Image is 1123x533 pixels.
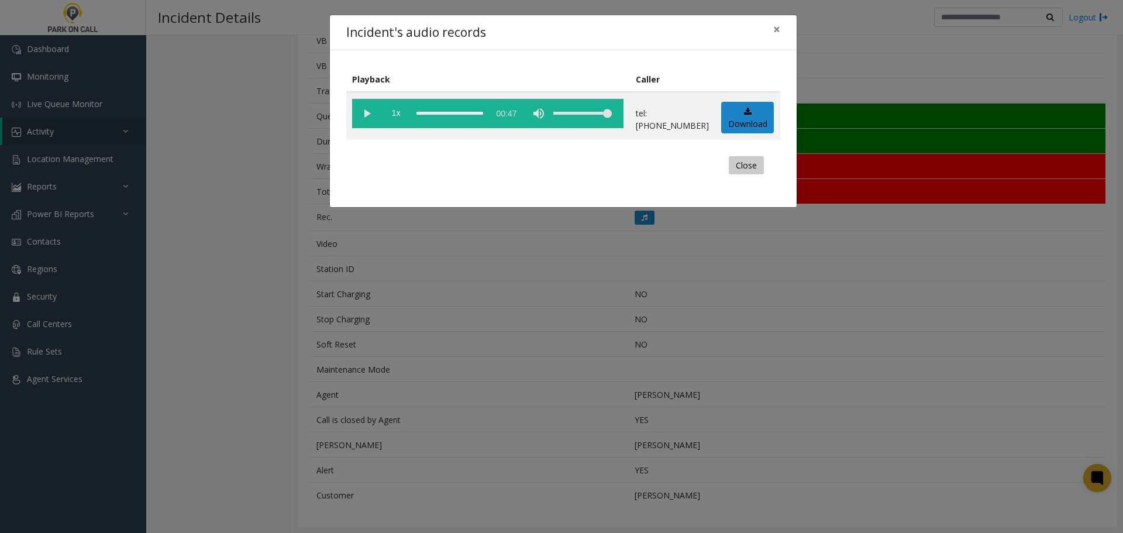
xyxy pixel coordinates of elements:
[721,102,774,134] a: Download
[765,15,788,44] button: Close
[773,21,780,37] span: ×
[346,67,630,92] th: Playback
[416,99,483,128] div: scrub bar
[553,99,612,128] div: volume level
[346,23,486,42] h4: Incident's audio records
[630,67,715,92] th: Caller
[636,107,709,132] p: tel:[PHONE_NUMBER]
[729,156,764,175] button: Close
[381,99,411,128] span: playback speed button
